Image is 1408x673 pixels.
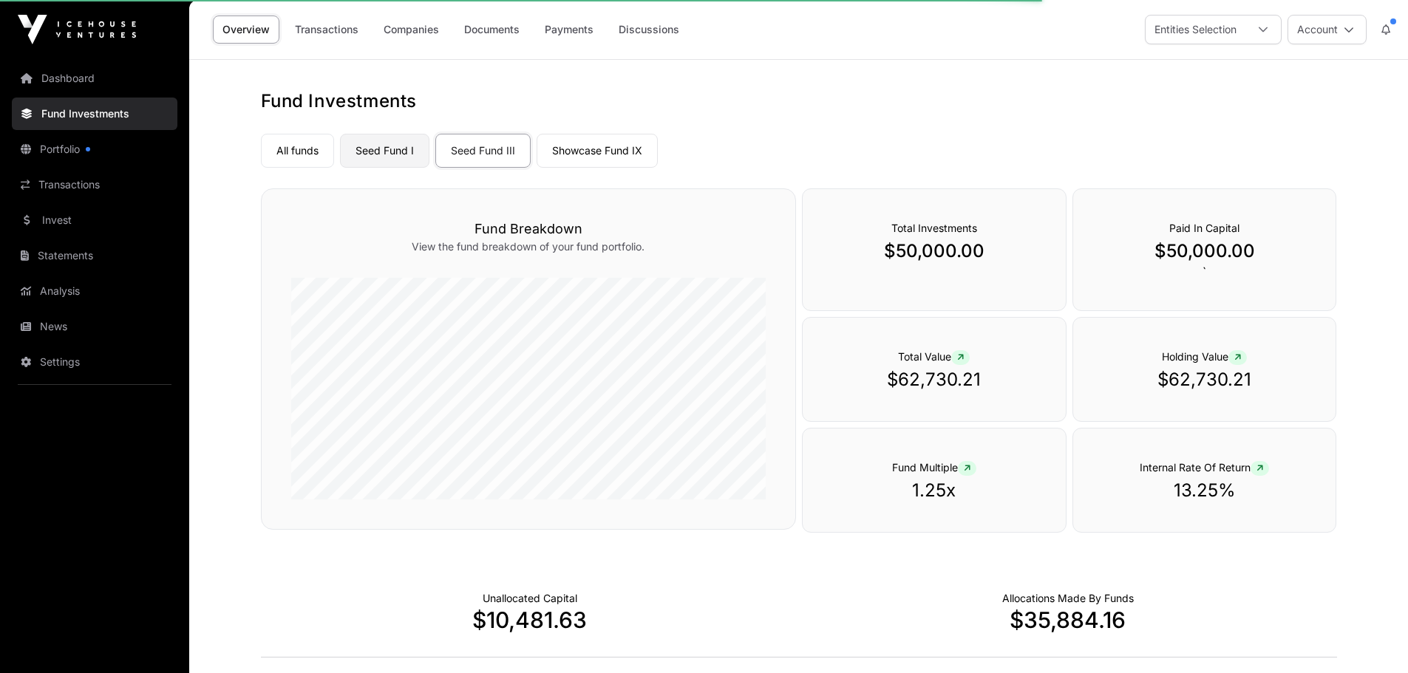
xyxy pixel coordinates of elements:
[12,275,177,307] a: Analysis
[261,89,1337,113] h1: Fund Investments
[483,591,577,606] p: Cash not yet allocated
[1103,368,1307,392] p: $62,730.21
[537,134,658,168] a: Showcase Fund IX
[291,239,766,254] p: View the fund breakdown of your fund portfolio.
[213,16,279,44] a: Overview
[12,346,177,378] a: Settings
[1162,350,1247,363] span: Holding Value
[1140,461,1269,474] span: Internal Rate Of Return
[12,98,177,130] a: Fund Investments
[435,134,531,168] a: Seed Fund III
[799,607,1337,633] p: $35,884.16
[1002,591,1134,606] p: Capital Deployed Into Companies
[892,461,976,474] span: Fund Multiple
[832,479,1036,502] p: 1.25x
[261,607,799,633] p: $10,481.63
[285,16,368,44] a: Transactions
[1103,239,1307,263] p: $50,000.00
[18,15,136,44] img: Icehouse Ventures Logo
[832,239,1036,263] p: $50,000.00
[340,134,429,168] a: Seed Fund I
[891,222,977,234] span: Total Investments
[1288,15,1367,44] button: Account
[1072,188,1337,311] div: `
[12,168,177,201] a: Transactions
[609,16,689,44] a: Discussions
[455,16,529,44] a: Documents
[12,310,177,343] a: News
[291,219,766,239] h3: Fund Breakdown
[12,62,177,95] a: Dashboard
[261,134,334,168] a: All funds
[1169,222,1239,234] span: Paid In Capital
[1146,16,1245,44] div: Entities Selection
[12,133,177,165] a: Portfolio
[1103,479,1307,502] p: 13.25%
[12,204,177,236] a: Invest
[1334,602,1408,673] iframe: Chat Widget
[832,368,1036,392] p: $62,730.21
[535,16,603,44] a: Payments
[898,350,970,363] span: Total Value
[374,16,449,44] a: Companies
[12,239,177,272] a: Statements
